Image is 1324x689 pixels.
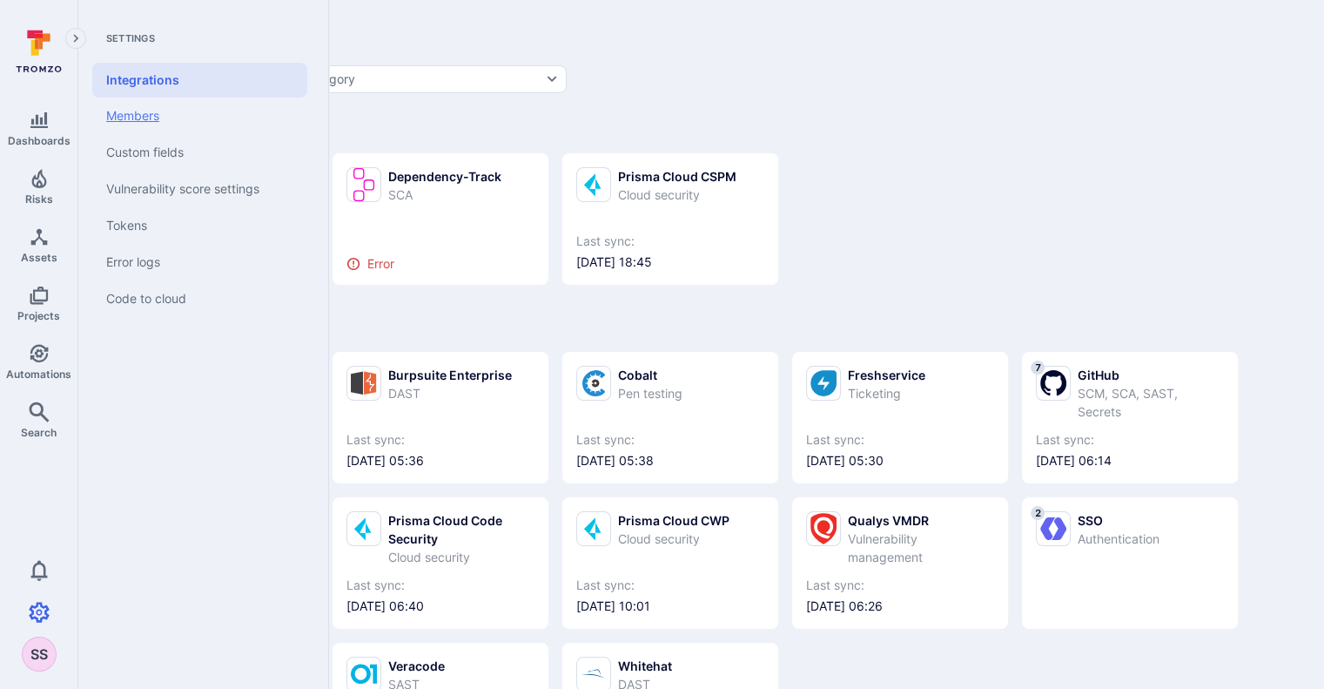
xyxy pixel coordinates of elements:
[576,431,764,449] span: Last sync:
[92,280,307,317] a: Code to cloud
[576,253,764,271] span: [DATE] 18:45
[618,384,682,402] div: Pen testing
[25,193,53,206] span: Risks
[576,577,764,594] span: Last sync:
[576,511,764,615] a: Prisma Cloud CWPCloud securityLast sync:[DATE] 10:01
[92,207,307,244] a: Tokens
[1078,511,1159,530] div: SSO
[346,577,534,594] span: Last sync:
[848,511,994,530] div: Qualys VMDR
[346,431,534,449] span: Last sync:
[8,134,71,147] span: Dashboards
[70,31,82,46] i: Expand navigation menu
[848,366,925,384] div: Freshservice
[618,511,729,530] div: Prisma Cloud CWP
[1036,452,1224,469] span: [DATE] 06:14
[806,511,994,615] a: Qualys VMDRVulnerability managementLast sync:[DATE] 06:26
[92,171,307,207] a: Vulnerability score settings
[618,186,736,204] div: Cloud security
[1078,530,1159,548] div: Authentication
[388,366,512,384] div: Burpsuite Enterprise
[17,309,60,322] span: Projects
[1078,366,1224,384] div: GitHub
[388,657,445,675] div: Veracode
[1078,384,1224,421] div: SCM, SCA, SAST, Secrets
[618,366,682,384] div: Cobalt
[346,366,534,469] a: Burpsuite EnterpriseDASTLast sync:[DATE] 05:36
[92,244,307,280] a: Error logs
[388,186,501,204] div: SCA
[346,511,534,615] a: Prisma Cloud Code SecurityCloud securityLast sync:[DATE] 06:40
[806,366,994,469] a: FreshserviceTicketingLast sync:[DATE] 05:30
[576,167,764,271] a: Prisma Cloud CSPMCloud securityLast sync:[DATE] 18:45
[576,452,764,469] span: [DATE] 05:38
[618,167,736,186] div: Prisma Cloud CSPM
[1036,431,1224,449] span: Last sync:
[294,65,567,93] button: Category
[388,167,501,186] div: Dependency-Track
[21,426,57,439] span: Search
[806,598,994,615] span: [DATE] 06:26
[618,657,672,675] div: Whitehat
[806,452,994,469] span: [DATE] 05:30
[576,233,764,250] span: Last sync:
[346,257,534,271] div: Error
[346,167,534,271] a: Dependency-TrackSCAError
[1036,511,1224,615] a: 2SSOAuthentication
[92,63,307,98] a: Integrations
[848,384,925,402] div: Ticketing
[388,548,534,566] div: Cloud security
[92,134,307,171] a: Custom fields
[806,577,994,594] span: Last sync:
[22,637,57,672] button: SS
[346,452,534,469] span: [DATE] 05:36
[92,31,307,45] span: Settings
[388,384,512,402] div: DAST
[65,28,86,49] button: Expand navigation menu
[388,511,534,548] div: Prisma Cloud Code Security
[848,530,994,566] div: Vulnerability management
[576,598,764,615] span: [DATE] 10:01
[21,251,57,264] span: Assets
[806,431,994,449] span: Last sync:
[346,598,534,615] span: [DATE] 06:40
[1031,361,1045,375] span: 7
[22,637,57,672] div: Sooraj Sudevan
[6,368,71,381] span: Automations
[1031,506,1045,520] span: 2
[1036,366,1224,469] a: 7GitHubSCM, SCA, SAST, SecretsLast sync:[DATE] 06:14
[618,530,729,548] div: Cloud security
[92,98,307,134] a: Members
[576,366,764,469] a: CobaltPen testingLast sync:[DATE] 05:38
